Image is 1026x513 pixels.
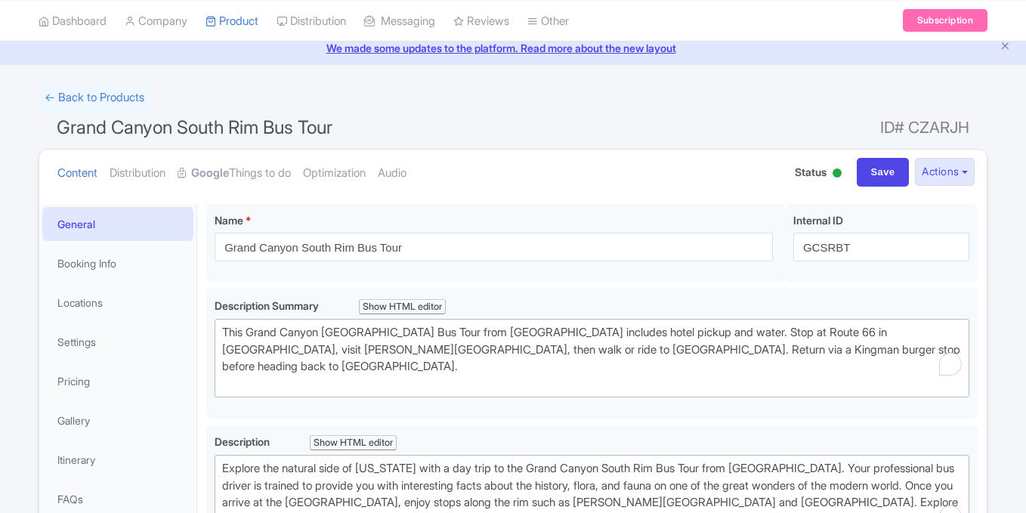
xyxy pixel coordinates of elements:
a: Booking Info [42,246,193,280]
a: Pricing [42,364,193,398]
trix-editor: To enrich screen reader interactions, please activate Accessibility in Grammarly extension settings [215,319,969,397]
div: This Grand Canyon [GEOGRAPHIC_DATA] Bus Tour from [GEOGRAPHIC_DATA] includes hotel pickup and wat... [222,324,962,392]
a: Audio [378,150,406,197]
a: Settings [42,325,193,359]
a: Content [57,150,97,197]
a: Gallery [42,403,193,437]
a: General [42,207,193,241]
a: We made some updates to the platform. Read more about the new layout [9,40,1017,56]
span: Internal ID [793,214,843,227]
span: ID# CZARJH [880,113,969,143]
a: Subscription [903,9,987,32]
div: Show HTML editor [359,299,446,315]
a: Locations [42,286,193,320]
span: Name [215,214,243,227]
button: Close announcement [1000,39,1011,56]
a: Distribution [110,150,165,197]
a: Optimization [303,150,366,197]
input: Save [857,158,910,187]
span: Grand Canyon South Rim Bus Tour [57,116,332,138]
span: Description Summary [215,299,321,312]
a: GoogleThings to do [178,150,291,197]
span: Status [795,164,827,180]
span: Description [215,435,272,448]
strong: Google [191,165,229,182]
div: Show HTML editor [310,435,397,451]
div: Active [830,162,845,186]
button: Actions [915,158,975,186]
a: Itinerary [42,443,193,477]
a: ← Back to Products [39,83,150,113]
